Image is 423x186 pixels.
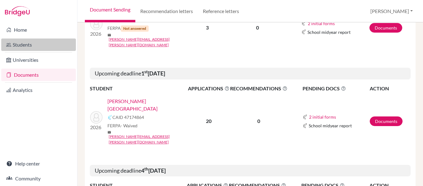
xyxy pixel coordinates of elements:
[206,25,209,30] b: 3
[303,123,307,128] img: Common App logo
[107,122,137,129] span: FERPA
[229,24,286,31] p: 0
[1,54,76,66] a: Universities
[121,25,149,32] span: Not answered
[1,157,76,170] a: Help center
[1,24,76,36] a: Home
[303,115,307,120] img: Common App logo
[107,25,149,32] span: FERPA
[307,20,335,27] button: 2 initial forms
[1,69,76,81] a: Documents
[368,5,416,17] button: [PERSON_NAME]
[121,123,137,128] span: - Waived
[107,33,111,37] span: mail
[141,167,166,174] b: 4 [DATE]
[90,84,188,93] th: STUDENT
[107,115,112,120] img: Common App logo
[369,84,411,93] th: ACTION
[144,69,148,74] sup: st
[112,114,144,120] span: CAID 47174864
[90,124,102,131] p: 2026
[1,84,76,96] a: Analytics
[5,6,30,16] img: Bridge-U
[109,134,192,145] a: [PERSON_NAME][EMAIL_ADDRESS][PERSON_NAME][DOMAIN_NAME]
[90,30,102,38] p: 2026
[90,111,102,124] img: Dhamani, Ruhika
[107,98,192,112] a: [PERSON_NAME][GEOGRAPHIC_DATA]
[230,85,287,92] span: RECOMMENDATIONS
[90,165,411,177] h5: Upcoming deadline
[90,68,411,79] h5: Upcoming deadline
[230,117,287,125] p: 0
[303,85,369,92] span: PENDING DOCS
[309,113,336,120] button: 2 initial forms
[301,29,306,34] img: Common App logo
[90,18,102,30] img: Pezoa Giordano, Leonardo
[369,23,402,33] a: Documents
[1,39,76,51] a: Students
[188,85,229,92] span: APPLICATIONS
[206,118,211,124] b: 20
[107,130,111,134] span: mail
[370,116,403,126] a: Documents
[144,166,148,171] sup: th
[307,29,351,35] span: School midyear report
[301,21,306,26] img: Common App logo
[309,122,352,129] span: School midyear report
[109,37,191,48] a: [PERSON_NAME][EMAIL_ADDRESS][PERSON_NAME][DOMAIN_NAME]
[141,70,165,77] b: 1 [DATE]
[1,172,76,185] a: Community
